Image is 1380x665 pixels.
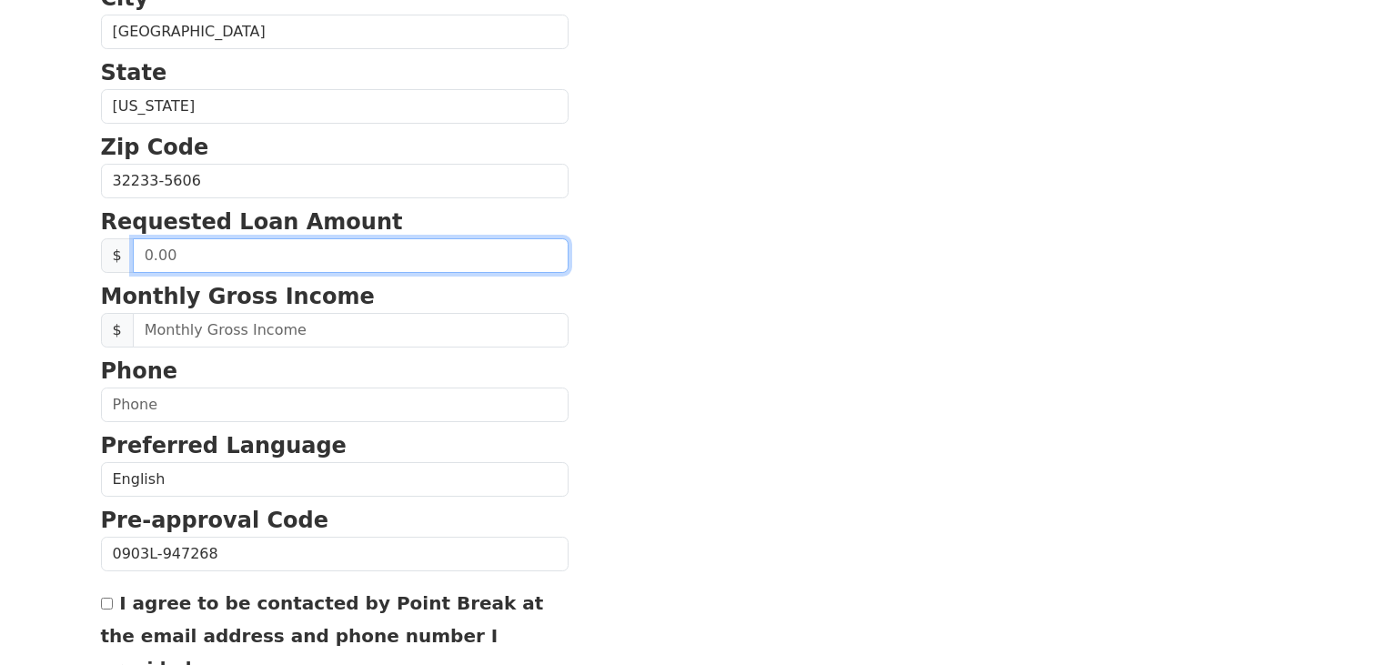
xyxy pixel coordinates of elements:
p: Monthly Gross Income [101,280,569,313]
strong: Pre-approval Code [101,508,329,533]
input: 0.00 [133,238,569,273]
input: City [101,15,569,49]
strong: Phone [101,358,178,384]
strong: Requested Loan Amount [101,209,403,235]
span: $ [101,238,134,273]
input: Monthly Gross Income [133,313,569,348]
strong: State [101,60,167,86]
input: Pre-approval Code [101,537,569,571]
strong: Preferred Language [101,433,347,458]
span: $ [101,313,134,348]
input: Zip Code [101,164,569,198]
strong: Zip Code [101,135,209,160]
input: Phone [101,388,569,422]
